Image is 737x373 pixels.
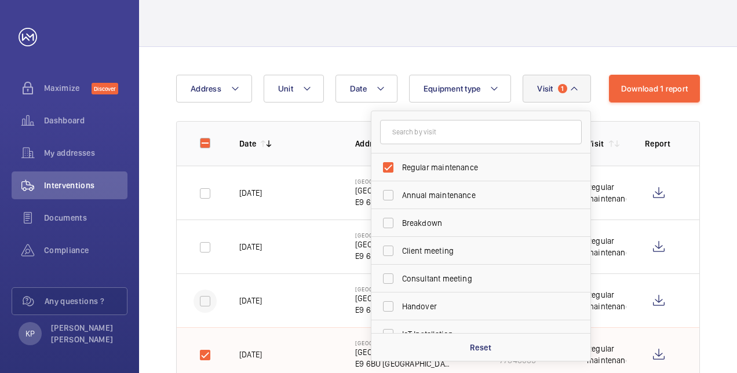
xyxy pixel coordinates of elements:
[355,185,453,196] p: [GEOGRAPHIC_DATA]
[587,343,626,366] div: Regular maintenance
[587,235,626,258] div: Regular maintenance
[380,120,582,144] input: Search by visit
[402,162,561,173] span: Regular maintenance
[51,322,121,345] p: [PERSON_NAME] [PERSON_NAME]
[44,212,127,224] span: Documents
[523,75,590,103] button: Visit1
[402,189,561,201] span: Annual maintenance
[645,138,676,149] p: Report
[92,83,118,94] span: Discover
[239,138,256,149] p: Date
[355,286,453,292] p: [GEOGRAPHIC_DATA]
[355,232,453,239] p: [GEOGRAPHIC_DATA]
[44,180,127,191] span: Interventions
[355,304,453,316] p: E9 6BU [GEOGRAPHIC_DATA]
[470,342,491,353] p: Reset
[355,178,453,185] p: [GEOGRAPHIC_DATA]
[176,75,252,103] button: Address
[537,84,553,93] span: Visit
[278,84,293,93] span: Unit
[355,239,453,250] p: [GEOGRAPHIC_DATA]
[355,292,453,304] p: [GEOGRAPHIC_DATA]
[335,75,397,103] button: Date
[355,138,453,149] p: Address
[587,181,626,204] div: Regular maintenance
[25,328,35,339] p: KP
[44,244,127,256] span: Compliance
[402,217,561,229] span: Breakdown
[239,241,262,253] p: [DATE]
[44,115,127,126] span: Dashboard
[424,84,481,93] span: Equipment type
[191,84,221,93] span: Address
[239,349,262,360] p: [DATE]
[264,75,324,103] button: Unit
[402,245,561,257] span: Client meeting
[239,295,262,306] p: [DATE]
[409,75,512,103] button: Equipment type
[44,82,92,94] span: Maximize
[402,328,561,340] span: IoT Installation
[587,289,626,312] div: Regular maintenance
[350,84,367,93] span: Date
[355,358,453,370] p: E9 6BU [GEOGRAPHIC_DATA]
[609,75,700,103] button: Download 1 report
[355,339,453,346] p: [GEOGRAPHIC_DATA]
[44,147,127,159] span: My addresses
[402,301,561,312] span: Handover
[587,138,604,149] p: Visit
[45,295,127,307] span: Any questions ?
[239,187,262,199] p: [DATE]
[558,84,567,93] span: 1
[402,273,561,284] span: Consultant meeting
[355,196,453,208] p: E9 6BU [GEOGRAPHIC_DATA]
[355,346,453,358] p: [GEOGRAPHIC_DATA]
[355,250,453,262] p: E9 6BU [GEOGRAPHIC_DATA]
